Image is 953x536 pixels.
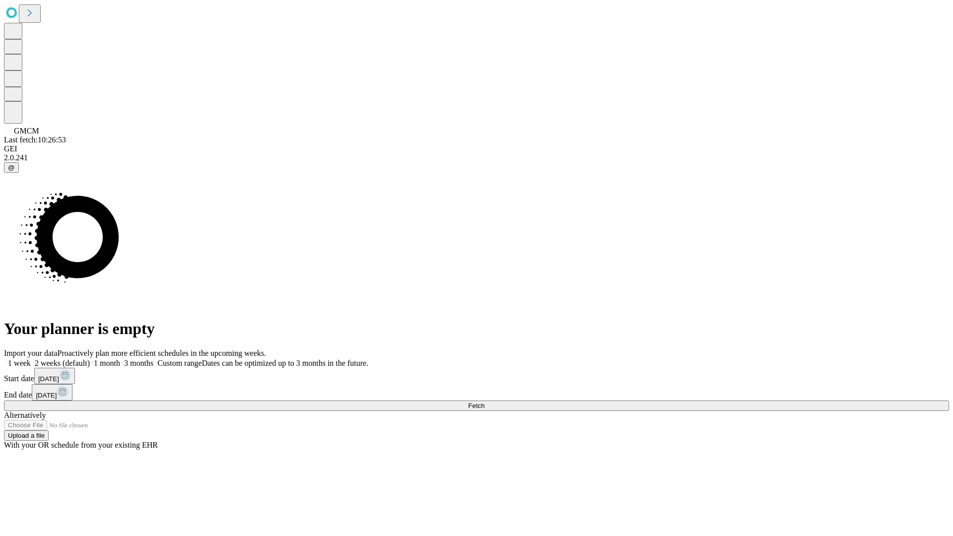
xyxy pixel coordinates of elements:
[4,349,58,357] span: Import your data
[4,153,949,162] div: 2.0.241
[157,359,202,367] span: Custom range
[35,359,90,367] span: 2 weeks (default)
[4,401,949,411] button: Fetch
[4,135,66,144] span: Last fetch: 10:26:53
[202,359,368,367] span: Dates can be optimized up to 3 months in the future.
[468,402,484,409] span: Fetch
[4,320,949,338] h1: Your planner is empty
[14,127,39,135] span: GMCM
[8,164,15,171] span: @
[4,384,949,401] div: End date
[4,430,49,441] button: Upload a file
[4,441,158,449] span: With your OR schedule from your existing EHR
[4,144,949,153] div: GEI
[4,411,46,419] span: Alternatively
[58,349,266,357] span: Proactively plan more efficient schedules in the upcoming weeks.
[4,162,19,173] button: @
[124,359,153,367] span: 3 months
[94,359,120,367] span: 1 month
[34,368,75,384] button: [DATE]
[32,384,72,401] button: [DATE]
[4,368,949,384] div: Start date
[8,359,31,367] span: 1 week
[36,392,57,399] span: [DATE]
[38,375,59,383] span: [DATE]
